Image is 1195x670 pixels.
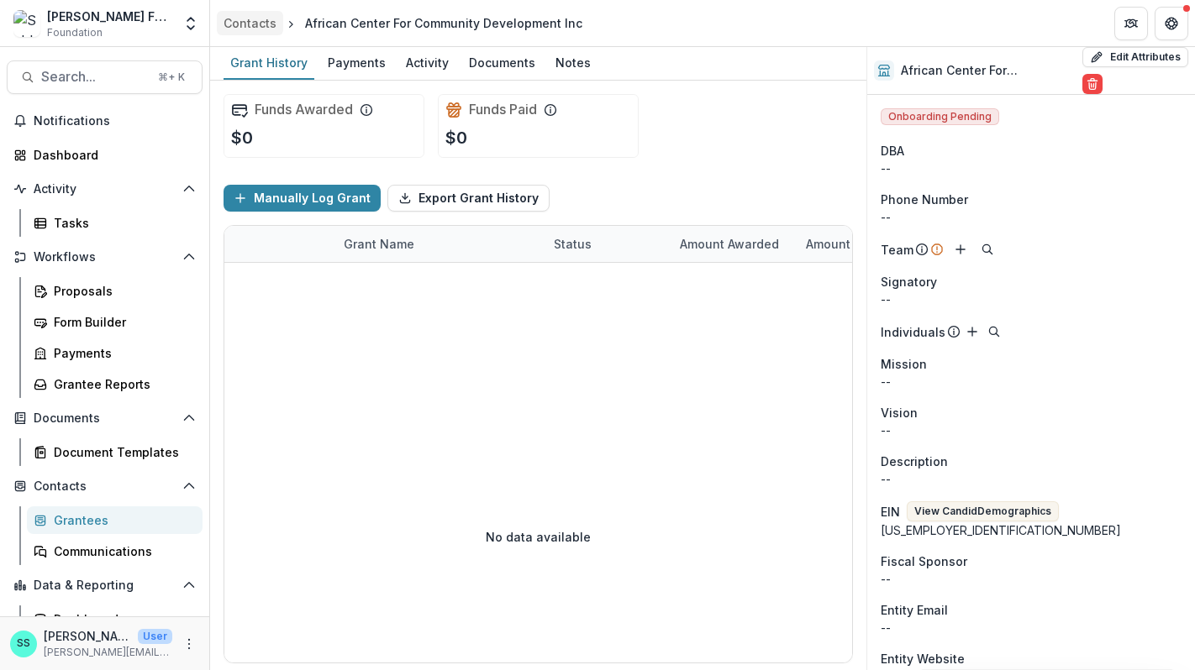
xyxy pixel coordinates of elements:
div: Grant Name [334,235,424,253]
span: Mission [881,355,927,373]
span: Entity Email [881,601,948,619]
a: Payments [27,339,203,367]
div: Grantees [54,511,189,529]
button: View CandidDemographics [907,501,1059,521]
a: Dashboard [27,605,203,633]
div: Communications [54,542,189,560]
span: Signatory [881,273,937,291]
div: ⌘ + K [155,68,188,86]
a: Payments [321,47,392,80]
button: Search [984,322,1004,342]
p: -- [881,421,1182,439]
button: Search [977,239,998,259]
p: $0 [231,125,253,150]
div: Status [544,226,670,262]
span: Vision [881,404,918,421]
div: Amount Awarded [670,235,789,253]
div: Activity [399,50,455,75]
button: Notifications [7,107,203,134]
span: Foundation [47,25,103,40]
button: Open Contacts [7,473,203,500]
button: Edit Attributes [1082,47,1188,67]
a: Communications [27,537,203,565]
div: -- [881,570,1182,588]
button: Add [950,239,971,259]
span: Entity Website [881,650,965,667]
div: Contacts [224,14,276,32]
h2: Funds Paid [469,102,537,118]
a: Contacts [217,11,283,35]
div: Grant Name [334,226,544,262]
span: Data & Reporting [34,578,176,593]
div: Grant History [224,50,314,75]
div: -- [881,619,1182,636]
div: Documents [462,50,542,75]
a: Dashboard [7,141,203,169]
button: Open Workflows [7,243,203,270]
button: Delete [1082,74,1103,94]
button: Open Documents [7,405,203,432]
p: No data available [486,528,591,546]
a: Activity [399,47,455,80]
span: Onboarding Pending [881,108,999,125]
span: Workflows [34,250,176,264]
span: Activity [34,182,176,196]
p: User [138,629,172,644]
div: African Center For Community Development Inc [305,14,582,32]
div: Document Templates [54,443,189,461]
span: Search... [41,69,148,85]
a: Grant History [224,47,314,80]
div: Dashboard [34,146,189,164]
div: Tasks [54,214,189,232]
button: Partners [1114,7,1148,40]
span: Contacts [34,479,176,494]
a: Grantees [27,506,203,534]
button: Open Data & Reporting [7,572,203,599]
div: Dashboard [54,610,189,628]
button: Manually Log Grant [224,185,381,212]
div: Amount Paid [796,226,922,262]
div: -- [881,208,1182,226]
a: Proposals [27,277,203,305]
div: Amount Awarded [670,226,796,262]
div: Proposals [54,282,189,300]
p: Individuals [881,323,945,341]
span: Fiscal Sponsor [881,552,967,570]
div: Stephanie Schlecht [17,638,30,649]
p: Team [881,241,913,259]
p: -- [881,470,1182,488]
span: DBA [881,142,904,160]
div: [US_EMPLOYER_IDENTIFICATION_NUMBER] [881,521,1182,539]
div: Payments [321,50,392,75]
p: Amount Paid [806,235,880,253]
h2: Funds Awarded [255,102,353,118]
p: EIN [881,503,900,521]
a: Tasks [27,209,203,237]
p: [PERSON_NAME][EMAIL_ADDRESS][DOMAIN_NAME] [44,645,172,660]
div: -- [881,291,1182,308]
h2: African Center For Community Development Inc [901,64,1076,78]
a: Documents [462,47,542,80]
img: Schlecht Family Foundation [13,10,40,37]
span: Description [881,453,948,470]
div: -- [881,160,1182,177]
p: [PERSON_NAME] [44,627,131,645]
a: Grantee Reports [27,370,203,398]
a: Notes [549,47,597,80]
div: Status [544,235,602,253]
div: [PERSON_NAME] Family Foundation [47,8,172,25]
button: Search... [7,60,203,94]
span: Documents [34,411,176,426]
a: Form Builder [27,308,203,336]
div: Notes [549,50,597,75]
a: Document Templates [27,438,203,466]
p: $0 [445,125,467,150]
button: Get Help [1155,7,1188,40]
span: Phone Number [881,191,968,208]
div: Grantee Reports [54,375,189,393]
div: Payments [54,344,189,362]
span: Notifications [34,114,196,128]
